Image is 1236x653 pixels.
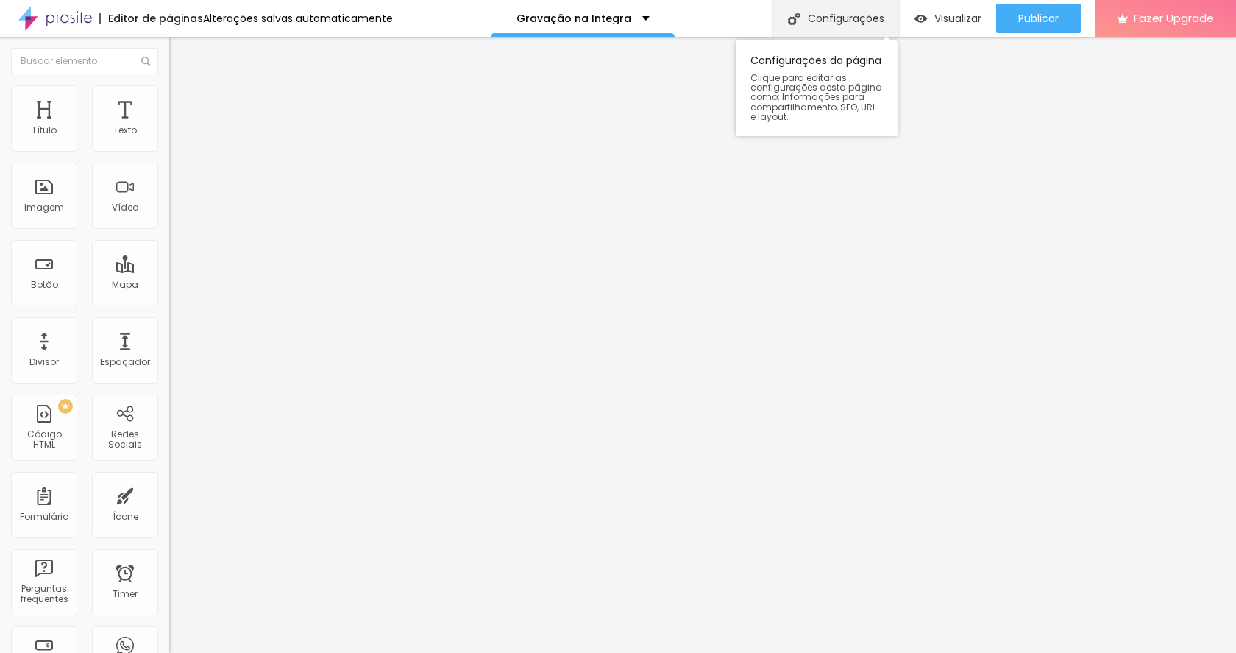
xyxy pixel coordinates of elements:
[112,280,138,290] div: Mapa
[914,13,927,25] img: view-1.svg
[1018,13,1059,24] span: Publicar
[96,429,154,451] div: Redes Sociais
[788,13,800,25] img: Icone
[113,589,138,599] div: Timer
[113,512,138,522] div: Ícone
[169,37,1236,653] iframe: Editor
[1134,12,1214,24] span: Fazer Upgrade
[29,357,59,367] div: Divisor
[11,48,158,74] input: Buscar elemento
[15,429,73,451] div: Código HTML
[516,13,631,24] p: Gravação na Integra
[20,512,68,522] div: Formulário
[113,125,137,135] div: Texto
[750,73,883,121] span: Clique para editar as configurações desta página como: Informações para compartilhamento, SEO, UR...
[141,57,150,66] img: Icone
[934,13,981,24] span: Visualizar
[24,202,64,213] div: Imagem
[100,357,150,367] div: Espaçador
[15,584,73,605] div: Perguntas frequentes
[31,280,58,290] div: Botão
[203,13,393,24] div: Alterações salvas automaticamente
[736,40,898,136] div: Configurações da página
[112,202,138,213] div: Vídeo
[99,13,203,24] div: Editor de páginas
[32,125,57,135] div: Título
[900,4,996,33] button: Visualizar
[996,4,1081,33] button: Publicar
